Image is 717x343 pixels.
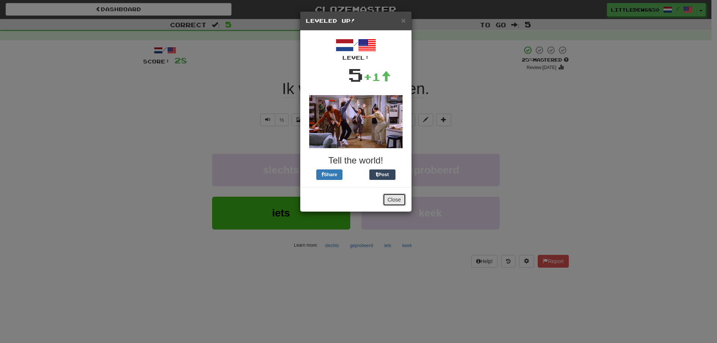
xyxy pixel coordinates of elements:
[383,193,406,206] button: Close
[401,16,406,24] button: Close
[306,17,406,25] h5: Leveled Up!
[369,169,395,180] button: Post
[306,156,406,165] h3: Tell the world!
[342,169,369,180] iframe: X Post Button
[309,95,403,148] img: seinfeld-ebe603044fff2fd1d3e1949e7ad7a701fffed037ac3cad15aebc0dce0abf9909.gif
[401,16,406,25] span: ×
[306,36,406,62] div: /
[363,69,391,84] div: +1
[348,62,363,88] div: 5
[306,54,406,62] div: Level:
[316,169,342,180] button: Share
